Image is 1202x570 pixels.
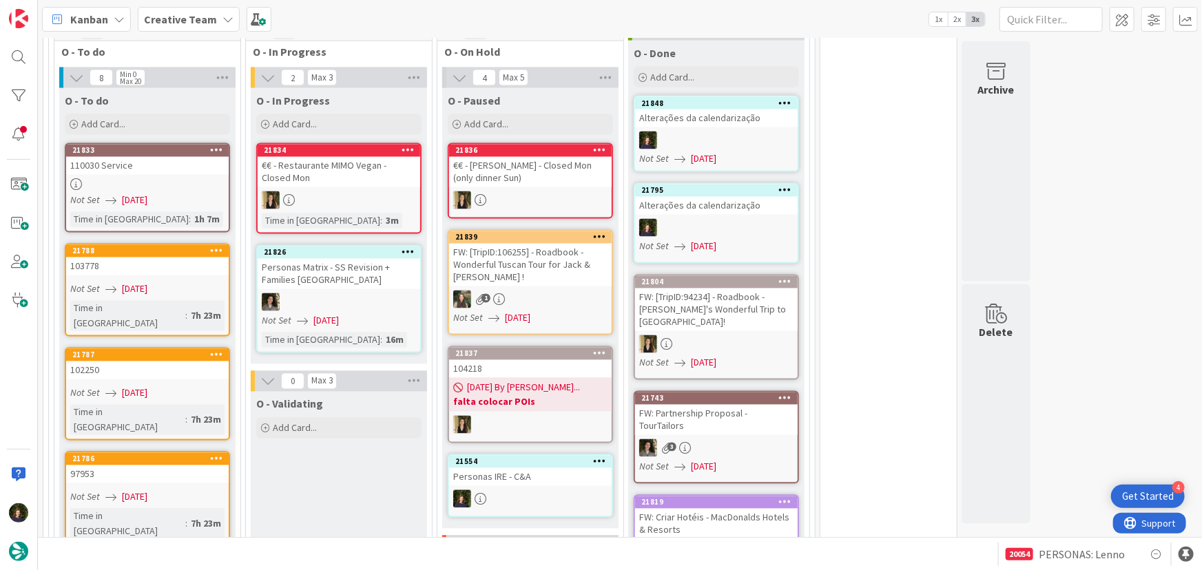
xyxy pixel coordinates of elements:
div: 21837 [455,349,612,359]
div: 21848 [641,98,798,108]
img: MC [9,503,28,522]
div: 21786 [72,454,229,464]
div: 4 [1172,481,1185,494]
i: Not Set [70,491,100,503]
div: MC [449,490,612,508]
div: Time in [GEOGRAPHIC_DATA] [70,212,189,227]
span: [DATE] [691,240,716,254]
i: Not Set [262,315,291,327]
div: 2178697953 [66,453,229,483]
div: 21839FW: [TripID:106255] - Roadbook - Wonderful Tuscan Tour for Jack & [PERSON_NAME] ! [449,231,612,286]
div: 21804 [641,277,798,287]
span: PERSONAS: Lenno [1039,546,1125,562]
div: Archive [978,81,1015,98]
i: Not Set [70,194,100,207]
div: 7h 23m [187,412,225,427]
img: Visit kanbanzone.com [9,9,28,28]
div: Time in [GEOGRAPHIC_DATA] [262,332,380,348]
div: 21554 [455,457,612,467]
span: [DATE] [691,460,716,474]
i: Not Set [639,461,669,473]
span: Add Card... [273,118,317,131]
div: 21836 [449,145,612,157]
img: SP [639,335,657,353]
b: Creative Team [144,12,217,26]
span: Kanban [70,11,108,28]
div: Time in [GEOGRAPHIC_DATA] [262,213,380,229]
span: Add Card... [273,422,317,434]
div: 21833 [72,146,229,156]
span: : [380,332,382,348]
div: 21819FW: Criar Hotéis - MacDonalds Hotels & Resorts [635,496,798,539]
div: 21826 [264,248,420,257]
div: 21834€€ - Restaurante MIMO Vegan - Closed Mon [258,145,420,187]
div: Personas Matrix - SS Revision + Families [GEOGRAPHIC_DATA] [258,259,420,289]
div: 20054 [1006,548,1033,560]
div: 21833110030 Service [66,145,229,175]
div: 21834 [258,145,420,157]
a: 21826Personas Matrix - SS Revision + Families [GEOGRAPHIC_DATA]MSNot Set[DATE]Time in [GEOGRAPHIC... [256,245,422,353]
div: Alterações da calendarização [635,197,798,215]
span: 3 [667,443,676,452]
div: 21848 [635,97,798,109]
div: 21804 [635,276,798,288]
a: 21787102250Not Set[DATE]Time in [GEOGRAPHIC_DATA]:7h 23m [65,348,230,441]
span: 4 [473,70,496,86]
span: Support [29,2,63,19]
div: SP [258,191,420,209]
div: 21788 [66,245,229,257]
a: 21836€€ - [PERSON_NAME] - Closed Mon (only dinner Sun)SP [448,143,613,219]
div: 104218 [449,360,612,378]
div: 21795Alterações da calendarização [635,184,798,215]
div: SP [449,191,612,209]
span: : [380,213,382,229]
span: O - In Progress [253,45,415,59]
div: 21836€€ - [PERSON_NAME] - Closed Mon (only dinner Sun) [449,145,612,187]
a: 21795Alterações da calendarizaçãoMCNot Set[DATE] [634,183,799,264]
span: Add Card... [81,118,125,131]
span: O - Paused [448,94,500,107]
div: Delete [980,324,1013,341]
span: O - To do [61,45,223,59]
div: IG [449,291,612,308]
div: MS [635,439,798,457]
a: 21743FW: Partnership Proposal - TourTailorsMSNot Set[DATE] [634,391,799,484]
img: MS [262,293,280,311]
span: [DATE] [691,356,716,370]
div: 21795 [641,186,798,196]
img: MC [639,219,657,237]
div: 21834 [264,146,420,156]
div: MC [635,131,798,149]
i: Not Set [639,240,669,253]
div: 21837 [449,348,612,360]
div: Min 0 [120,71,136,78]
div: 97953 [66,465,229,483]
span: [DATE] [122,386,147,401]
span: O - Validating [256,397,323,411]
div: 3m [382,213,402,229]
span: 2 [281,70,304,86]
div: 7h 23m [187,516,225,531]
div: Personas IRE - C&A [449,468,612,486]
b: falta colocar POIs [453,395,608,409]
span: O - In Progress [256,94,330,107]
span: : [185,308,187,324]
div: 21743 [635,392,798,405]
span: 3x [966,12,985,26]
a: 21848Alterações da calendarizaçãoMCNot Set[DATE] [634,96,799,172]
div: 16m [382,332,407,348]
span: 1x [929,12,948,26]
div: SP [449,416,612,434]
span: Add Card... [650,71,694,83]
div: 21787 [72,350,229,360]
div: Time in [GEOGRAPHIC_DATA] [70,509,185,539]
div: 21786 [66,453,229,465]
a: 21788103778Not Set[DATE]Time in [GEOGRAPHIC_DATA]:7h 23m [65,244,230,337]
span: [DATE] [122,490,147,505]
div: 21819 [641,498,798,507]
span: Add Card... [464,118,508,131]
div: Max 20 [120,78,141,85]
span: [DATE] [122,193,147,208]
div: 21839 [455,233,612,242]
img: avatar [9,542,28,561]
